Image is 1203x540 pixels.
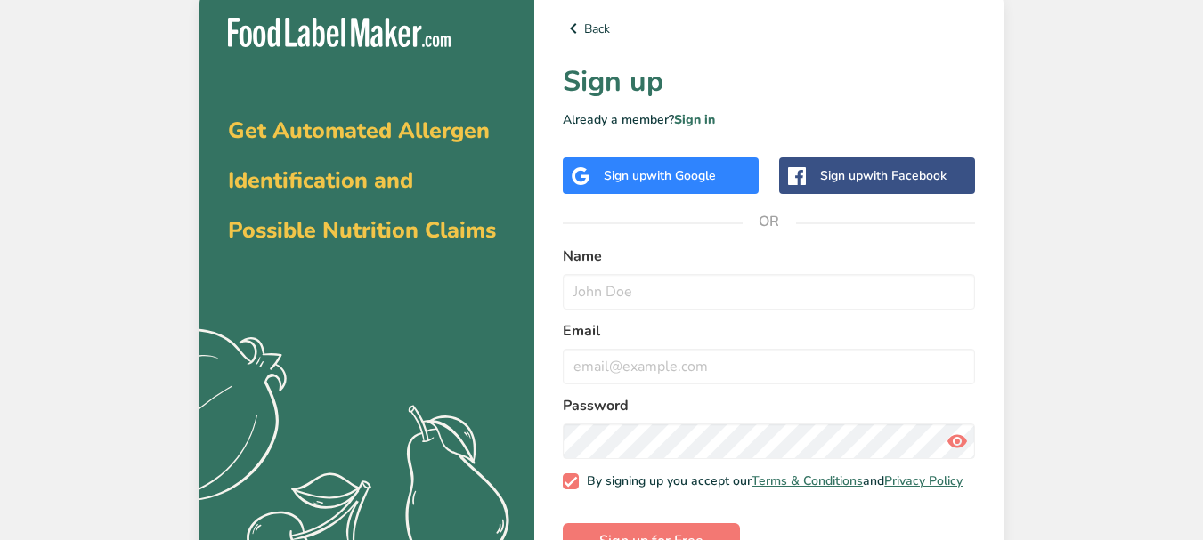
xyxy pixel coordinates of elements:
a: Terms & Conditions [752,472,863,489]
span: with Facebook [863,167,947,184]
input: John Doe [563,274,975,310]
img: Food Label Maker [228,18,451,47]
span: with Google [646,167,716,184]
span: Get Automated Allergen Identification and Possible Nutrition Claims [228,116,496,246]
a: Sign in [674,111,715,128]
a: Privacy Policy [884,472,963,489]
label: Password [563,395,975,416]
h1: Sign up [563,60,975,103]
span: By signing up you accept our and [579,473,963,489]
div: Sign up [604,166,716,185]
div: Sign up [820,166,947,185]
p: Already a member? [563,110,975,129]
label: Name [563,246,975,267]
span: OR [743,195,796,248]
a: Back [563,18,975,39]
input: email@example.com [563,349,975,384]
label: Email [563,320,975,342]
